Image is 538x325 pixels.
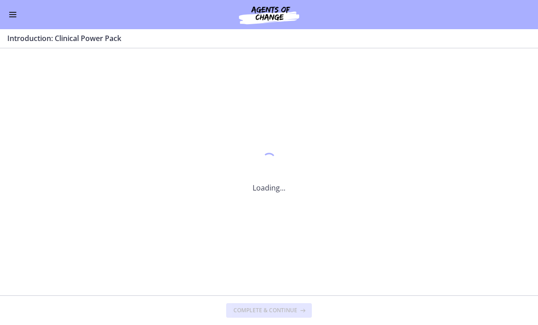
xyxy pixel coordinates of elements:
[253,150,285,171] div: 1
[214,4,324,26] img: Agents of Change
[7,33,520,44] h3: Introduction: Clinical Power Pack
[7,9,18,20] button: Enable menu
[253,182,285,193] p: Loading...
[233,307,297,314] span: Complete & continue
[226,303,312,318] button: Complete & continue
